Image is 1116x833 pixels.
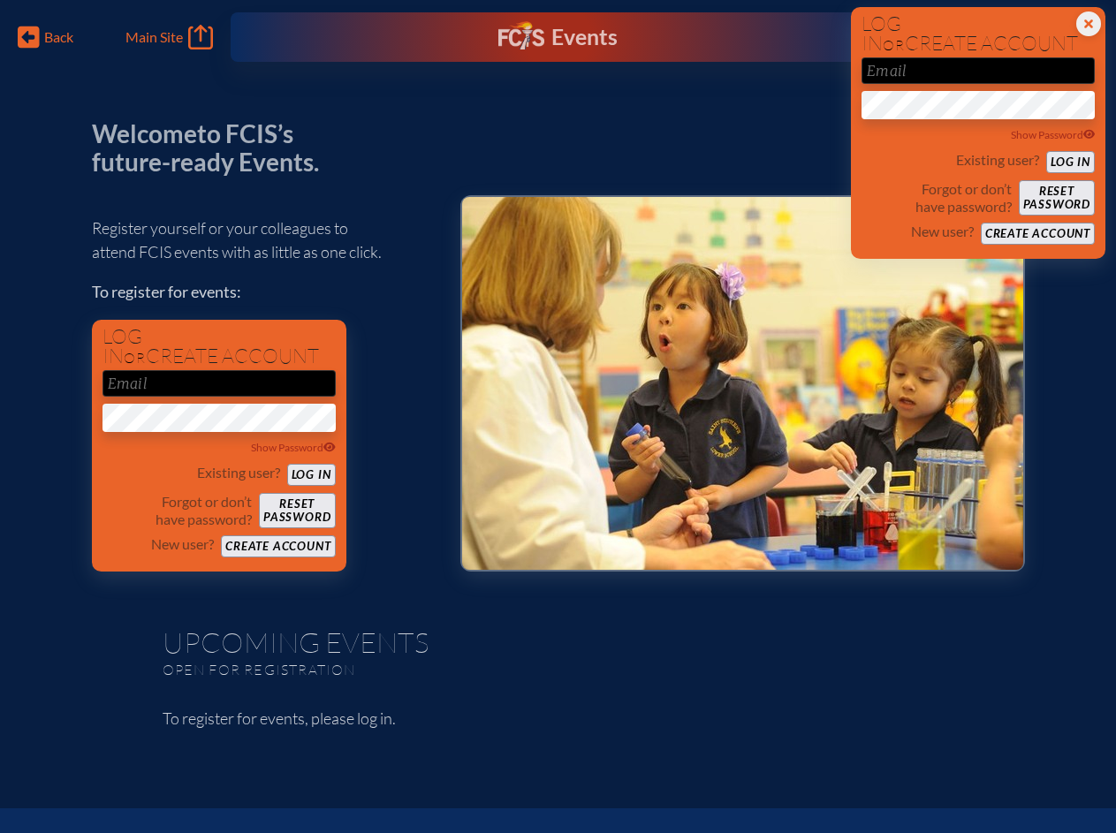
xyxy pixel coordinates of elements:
button: Create account [221,535,335,557]
h1: Log in create account [862,14,1095,54]
h1: Upcoming Events [163,628,954,656]
button: Resetpassword [1019,180,1095,216]
p: Existing user? [956,151,1039,169]
p: To register for events, please log in. [163,707,954,731]
span: or [883,36,905,54]
input: Email [862,57,1095,84]
button: Resetpassword [259,493,335,528]
p: To register for events: [92,280,432,304]
button: Create account [981,223,1095,245]
span: Show Password [251,441,336,454]
button: Log in [287,464,336,486]
div: FCIS Events — Future ready [422,21,694,53]
p: Welcome to FCIS’s future-ready Events. [92,120,339,176]
p: Existing user? [197,464,280,481]
img: Events [462,197,1023,570]
input: Email [102,370,336,397]
p: New user? [911,223,974,240]
h1: Log in create account [102,327,336,367]
p: Forgot or don’t have password? [862,180,1012,216]
p: Register yourself or your colleagues to attend FCIS events with as little as one click. [92,216,432,264]
a: Main Site [125,25,212,49]
p: New user? [151,535,214,553]
p: Open for registration [163,661,629,678]
span: or [124,349,146,367]
span: Back [44,28,73,46]
button: Log in [1046,151,1095,173]
span: Show Password [1011,128,1096,141]
p: Forgot or don’t have password? [102,493,253,528]
span: Main Site [125,28,183,46]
